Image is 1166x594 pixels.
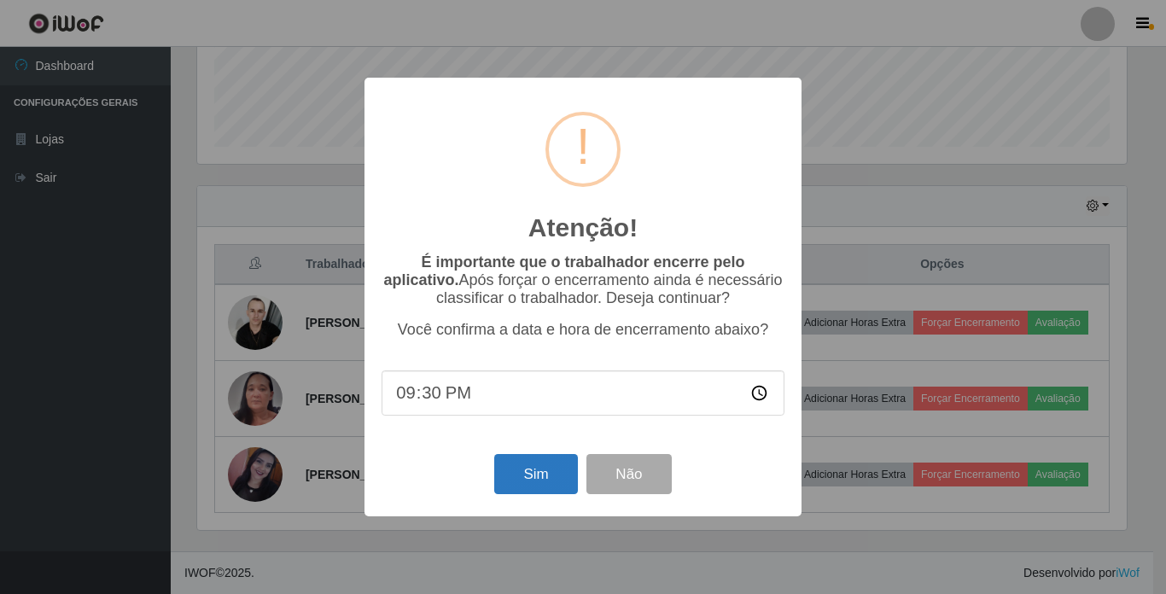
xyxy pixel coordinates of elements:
p: Você confirma a data e hora de encerramento abaixo? [382,321,784,339]
b: É importante que o trabalhador encerre pelo aplicativo. [383,253,744,288]
button: Sim [494,454,577,494]
p: Após forçar o encerramento ainda é necessário classificar o trabalhador. Deseja continuar? [382,253,784,307]
button: Não [586,454,671,494]
h2: Atenção! [528,213,638,243]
